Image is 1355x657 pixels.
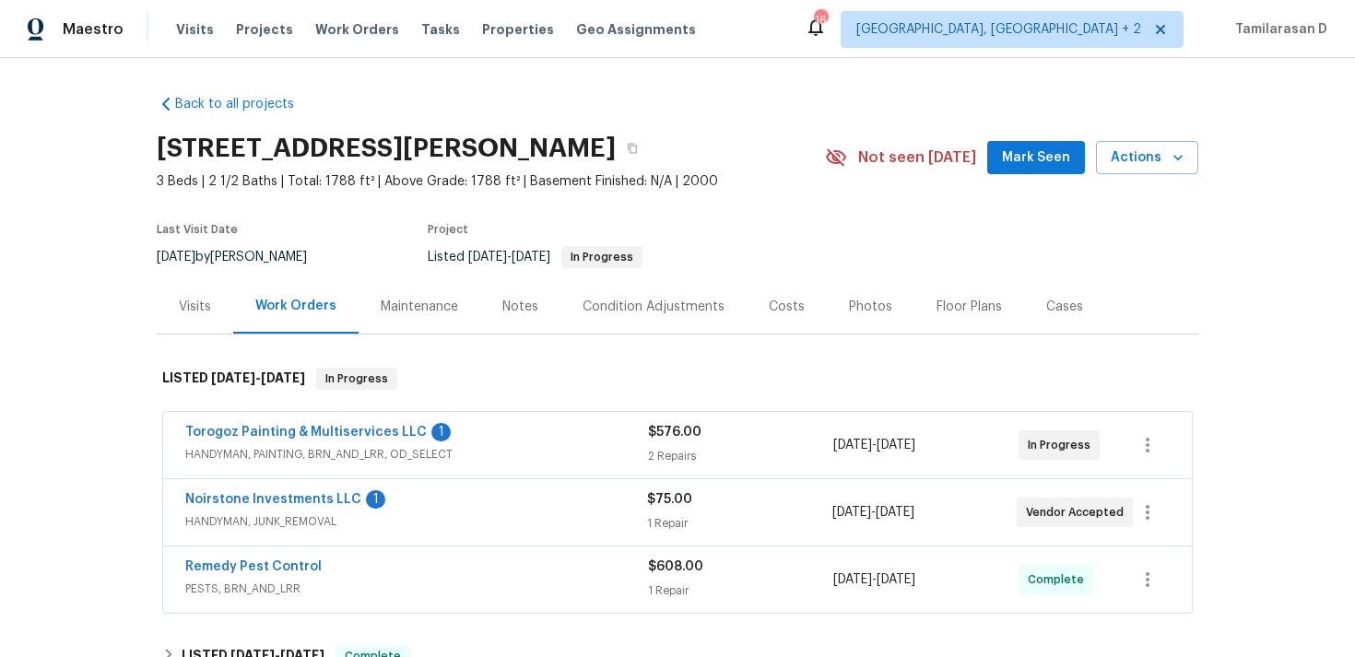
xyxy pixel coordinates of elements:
[1028,436,1098,454] span: In Progress
[1096,141,1198,175] button: Actions
[502,298,538,316] div: Notes
[832,503,914,522] span: -
[856,20,1141,39] span: [GEOGRAPHIC_DATA], [GEOGRAPHIC_DATA] + 2
[876,506,914,519] span: [DATE]
[211,371,305,384] span: -
[482,20,554,39] span: Properties
[616,132,649,165] button: Copy Address
[1026,503,1131,522] span: Vendor Accepted
[937,298,1002,316] div: Floor Plans
[185,512,647,531] span: HANDYMAN, JUNK_REMOVAL
[987,141,1085,175] button: Mark Seen
[583,298,725,316] div: Condition Adjustments
[647,493,692,506] span: $75.00
[176,20,214,39] span: Visits
[1046,298,1083,316] div: Cases
[512,251,550,264] span: [DATE]
[563,252,641,263] span: In Progress
[833,573,872,586] span: [DATE]
[179,298,211,316] div: Visits
[185,445,648,463] span: HANDYMAN, PAINTING, BRN_AND_LRR, OD_SELECT
[428,224,468,235] span: Project
[468,251,507,264] span: [DATE]
[833,439,872,452] span: [DATE]
[769,298,805,316] div: Costs
[63,20,124,39] span: Maestro
[157,172,825,191] span: 3 Beds | 2 1/2 Baths | Total: 1788 ft² | Above Grade: 1788 ft² | Basement Finished: N/A | 2000
[185,580,648,598] span: PESTS, BRN_AND_LRR
[849,298,892,316] div: Photos
[157,349,1198,408] div: LISTED [DATE]-[DATE]In Progress
[157,95,334,113] a: Back to all projects
[157,224,238,235] span: Last Visit Date
[576,20,696,39] span: Geo Assignments
[832,506,871,519] span: [DATE]
[157,246,329,268] div: by [PERSON_NAME]
[157,251,195,264] span: [DATE]
[814,11,827,29] div: 16
[858,148,976,167] span: Not seen [DATE]
[261,371,305,384] span: [DATE]
[428,251,642,264] span: Listed
[162,368,305,390] h6: LISTED
[468,251,550,264] span: -
[431,423,451,441] div: 1
[211,371,255,384] span: [DATE]
[647,514,831,533] div: 1 Repair
[877,439,915,452] span: [DATE]
[157,139,616,158] h2: [STREET_ADDRESS][PERSON_NAME]
[648,581,833,600] div: 1 Repair
[833,436,915,454] span: -
[877,573,915,586] span: [DATE]
[185,560,322,573] a: Remedy Pest Control
[648,447,833,465] div: 2 Repairs
[1228,20,1327,39] span: Tamilarasan D
[1002,147,1070,170] span: Mark Seen
[185,426,427,439] a: Torogoz Painting & Multiservices LLC
[1028,570,1091,589] span: Complete
[255,297,336,315] div: Work Orders
[381,298,458,316] div: Maintenance
[1111,147,1184,170] span: Actions
[366,490,385,509] div: 1
[833,570,915,589] span: -
[236,20,293,39] span: Projects
[648,560,703,573] span: $608.00
[318,370,395,388] span: In Progress
[421,23,460,36] span: Tasks
[648,426,701,439] span: $576.00
[185,493,361,506] a: Noirstone Investments LLC
[315,20,399,39] span: Work Orders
